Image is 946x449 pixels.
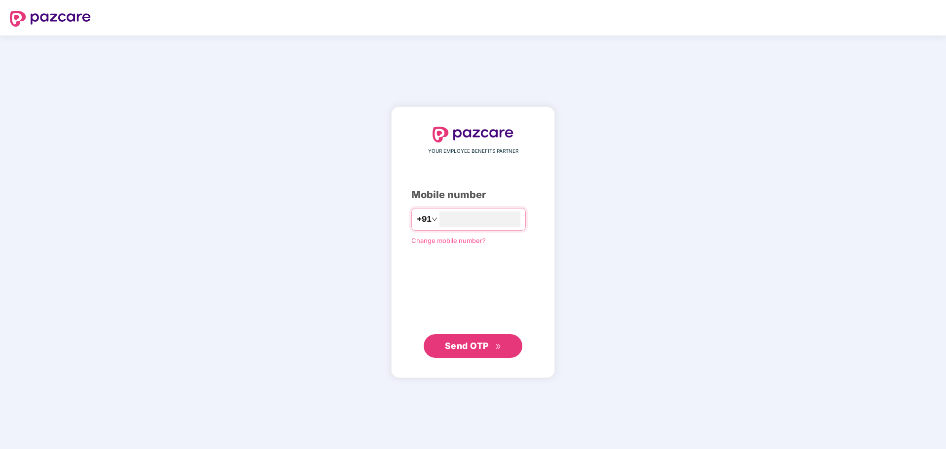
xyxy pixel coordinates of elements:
[411,187,535,203] div: Mobile number
[428,147,518,155] span: YOUR EMPLOYEE BENEFITS PARTNER
[433,127,513,142] img: logo
[495,344,502,350] span: double-right
[432,216,437,222] span: down
[417,213,432,225] span: +91
[445,341,489,351] span: Send OTP
[411,237,486,244] a: Change mobile number?
[424,334,522,358] button: Send OTPdouble-right
[10,11,91,27] img: logo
